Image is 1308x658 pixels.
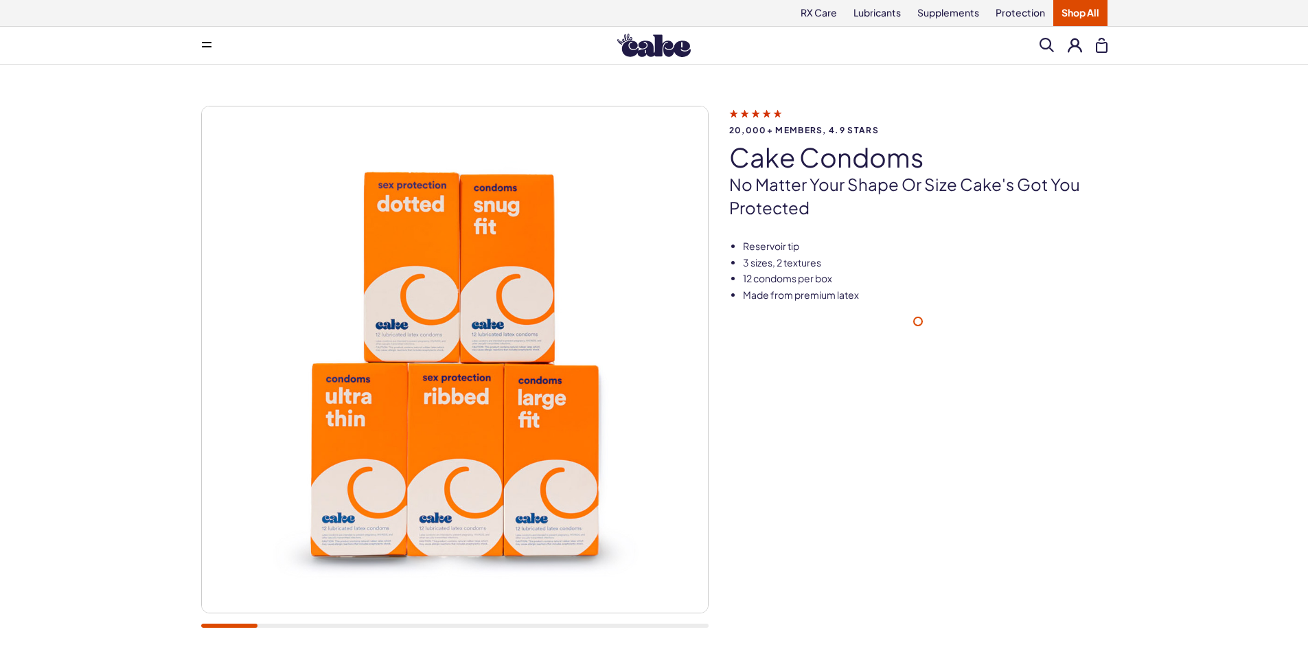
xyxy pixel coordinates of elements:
[729,173,1108,219] p: No matter your shape or size Cake's got you protected
[743,272,1108,286] li: 12 condoms per box
[743,256,1108,270] li: 3 sizes, 2 textures
[617,34,691,57] img: Hello Cake
[729,126,1108,135] span: 20,000+ members, 4.9 stars
[729,143,1108,172] h1: Cake Condoms
[743,288,1108,302] li: Made from premium latex
[729,107,1108,135] a: 20,000+ members, 4.9 stars
[743,240,1108,253] li: Reservoir tip
[202,106,708,613] img: Cake Condoms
